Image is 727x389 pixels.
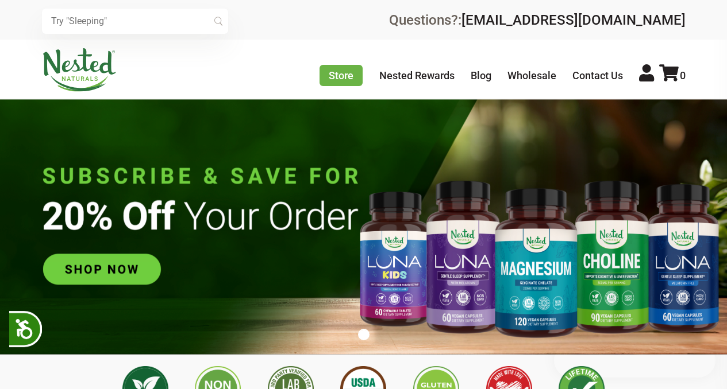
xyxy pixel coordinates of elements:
[680,69,686,81] span: 0
[379,69,455,81] a: Nested Rewards
[358,329,370,340] button: 1 of 1
[554,343,716,378] iframe: Button to open loyalty program pop-up
[461,12,686,28] a: [EMAIL_ADDRESS][DOMAIN_NAME]
[659,69,686,81] a: 0
[42,9,228,34] input: Try "Sleeping"
[471,69,491,81] a: Blog
[572,69,623,81] a: Contact Us
[320,65,363,86] a: Store
[507,69,556,81] a: Wholesale
[42,48,117,92] img: Nested Naturals
[389,13,686,27] div: Questions?:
